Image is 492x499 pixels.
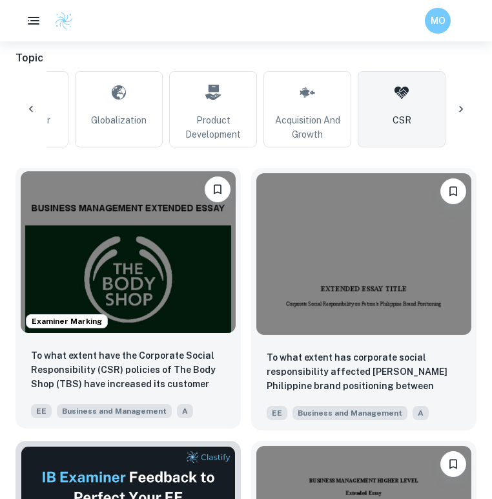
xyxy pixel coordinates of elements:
[31,348,225,392] p: To what extent have the Corporate Social Responsibility (CSR) policies of The Body Shop (TBS) hav...
[393,113,411,127] span: CSR
[267,406,287,420] span: EE
[15,168,241,430] a: Examiner MarkingBookmarkTo what extent have the Corporate Social Responsibility (CSR) policies of...
[177,404,193,418] span: A
[431,14,446,28] h6: MO
[31,404,52,418] span: EE
[425,8,451,34] button: MO
[251,168,477,430] a: BookmarkTo what extent has corporate social responsibility affected Petron's Philippine brand pos...
[269,113,345,142] span: Acquisition and Growth
[440,178,466,204] button: Bookmark
[175,113,251,142] span: Product Development
[440,451,466,477] button: Bookmark
[267,350,461,394] p: To what extent has corporate social responsibility affected Petron's Philippine brand positioning...
[54,11,74,30] img: Clastify logo
[21,171,236,333] img: Business and Management EE example thumbnail: To what extent have the Corporate Social
[292,406,407,420] span: Business and Management
[46,11,74,30] a: Clastify logo
[57,404,172,418] span: Business and Management
[413,406,429,420] span: A
[91,113,147,127] span: Globalization
[205,176,231,202] button: Bookmark
[15,50,477,66] h6: Topic
[256,173,471,335] img: Business and Management EE example thumbnail: To what extent has corporate social resp
[26,315,107,327] span: Examiner Marking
